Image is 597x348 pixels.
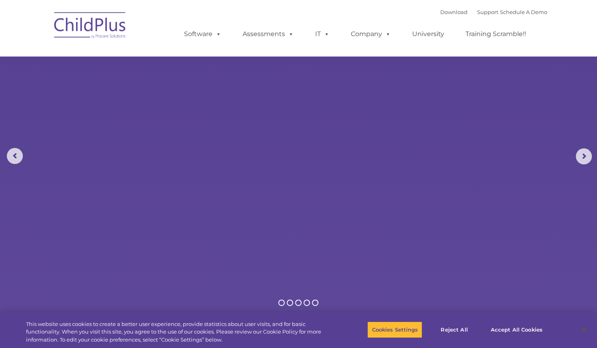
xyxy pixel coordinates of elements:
button: Reject All [429,321,479,338]
a: Company [343,26,399,42]
a: Download [440,9,467,15]
a: University [404,26,452,42]
font: | [440,9,547,15]
a: Assessments [235,26,302,42]
a: Software [176,26,229,42]
a: IT [307,26,338,42]
a: Training Scramble!! [457,26,534,42]
img: ChildPlus by Procare Solutions [50,6,130,47]
a: Schedule A Demo [500,9,547,15]
span: Last name [111,53,136,59]
button: Accept All Cookies [486,321,546,338]
button: Cookies Settings [367,321,422,338]
span: Phone number [111,86,146,92]
a: Support [477,9,498,15]
button: Close [575,321,593,338]
div: This website uses cookies to create a better user experience, provide statistics about user visit... [26,320,328,344]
